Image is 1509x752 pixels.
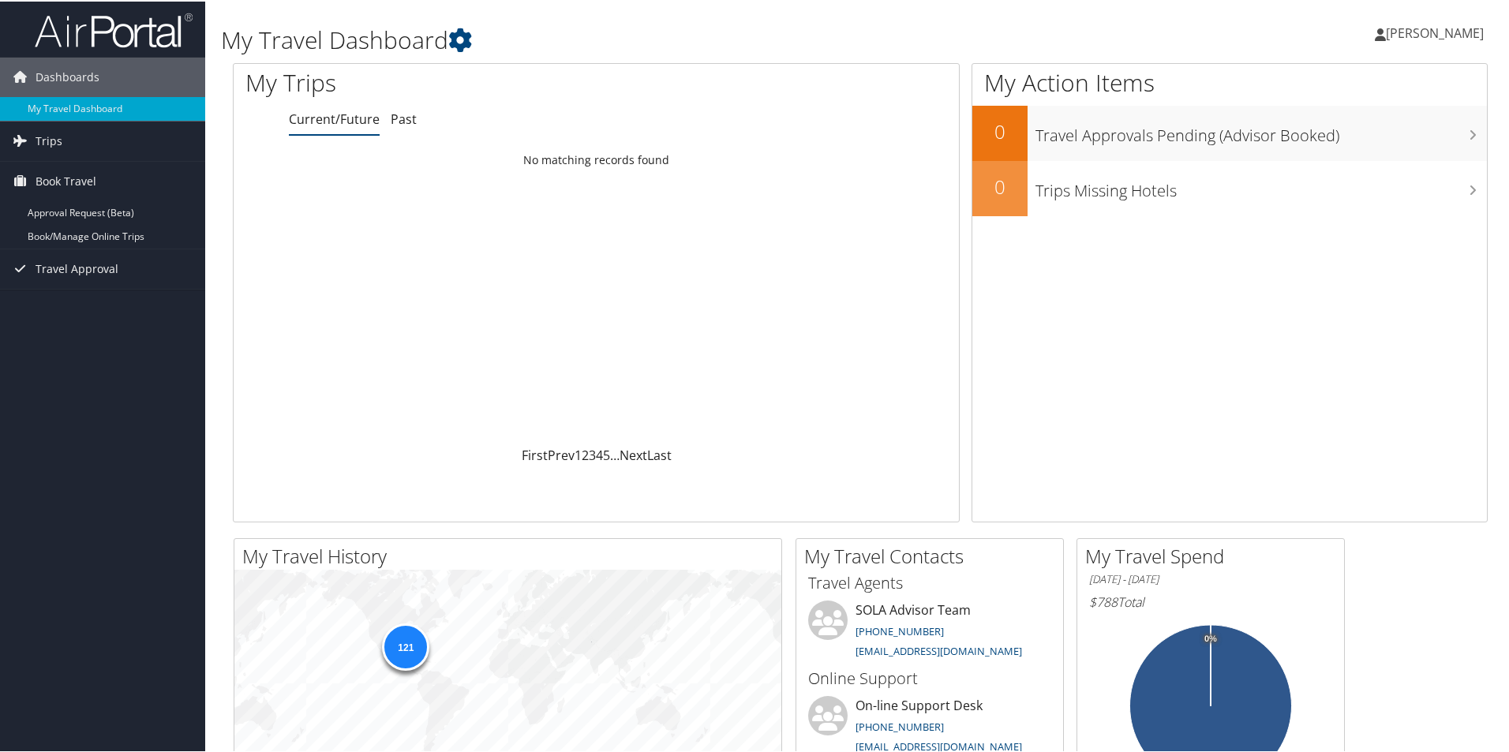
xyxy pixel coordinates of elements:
a: [EMAIL_ADDRESS][DOMAIN_NAME] [856,738,1022,752]
li: SOLA Advisor Team [800,599,1059,664]
span: Dashboards [36,56,99,95]
h6: Total [1089,592,1332,609]
a: First [522,445,548,462]
h3: Travel Agents [808,571,1051,593]
span: … [610,445,620,462]
h2: My Travel Spend [1085,541,1344,568]
a: Last [647,445,672,462]
a: 0Travel Approvals Pending (Advisor Booked) [972,104,1487,159]
img: airportal-logo.png [35,10,193,47]
h2: 0 [972,117,1028,144]
h2: My Travel History [242,541,781,568]
h3: Trips Missing Hotels [1035,170,1487,200]
h1: My Action Items [972,65,1487,98]
span: [PERSON_NAME] [1386,23,1484,40]
span: $788 [1089,592,1118,609]
td: No matching records found [234,144,959,173]
a: 5 [603,445,610,462]
span: Travel Approval [36,248,118,287]
a: Next [620,445,647,462]
span: Trips [36,120,62,159]
a: 2 [582,445,589,462]
a: Past [391,109,417,126]
tspan: 0% [1204,633,1217,642]
h2: 0 [972,172,1028,199]
a: 4 [596,445,603,462]
a: [PERSON_NAME] [1375,8,1500,55]
h3: Online Support [808,666,1051,688]
a: [PHONE_NUMBER] [856,718,944,732]
h1: My Trips [245,65,645,98]
a: 1 [575,445,582,462]
a: 0Trips Missing Hotels [972,159,1487,215]
a: Prev [548,445,575,462]
div: 121 [382,622,429,669]
a: 3 [589,445,596,462]
span: Book Travel [36,160,96,200]
h1: My Travel Dashboard [221,22,1073,55]
h6: [DATE] - [DATE] [1089,571,1332,586]
a: [EMAIL_ADDRESS][DOMAIN_NAME] [856,642,1022,657]
a: [PHONE_NUMBER] [856,623,944,637]
h2: My Travel Contacts [804,541,1063,568]
a: Current/Future [289,109,380,126]
h3: Travel Approvals Pending (Advisor Booked) [1035,115,1487,145]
